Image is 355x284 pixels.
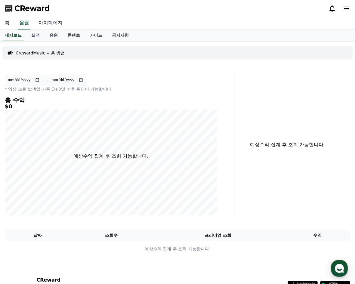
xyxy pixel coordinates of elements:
[78,191,116,206] a: 설정
[44,76,48,84] p: ~
[5,230,71,241] th: 날짜
[45,30,63,41] a: 음원
[284,230,350,241] th: 수익
[5,4,50,13] a: CReward
[5,246,350,252] p: 예상수익 집계 후 조회 가능합니다.
[71,230,152,241] th: 조회수
[93,200,100,205] span: 설정
[85,30,107,41] a: 가이드
[26,30,45,41] a: 실적
[16,50,65,56] a: CrewardMusic 사용 방법
[2,30,24,41] a: 대시보드
[239,141,336,148] p: 예상수익 집계 후 조회 가능합니다.
[19,200,23,205] span: 홈
[34,17,67,29] a: 마이페이지
[2,191,40,206] a: 홈
[18,17,30,29] a: 음원
[63,30,85,41] a: 콘텐츠
[152,230,285,241] th: 프리미엄 조회
[55,200,62,205] span: 대화
[5,97,217,103] h4: 총 수익
[5,86,217,92] p: * 영상 조회 발생일 기준 D+3일 이후 확인이 가능합니다.
[73,153,148,160] p: 예상수익 집계 후 조회 가능합니다.
[36,276,110,284] p: CReward
[14,4,50,13] span: CReward
[5,103,217,110] h5: $0
[40,191,78,206] a: 대화
[107,30,134,41] a: 공지사항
